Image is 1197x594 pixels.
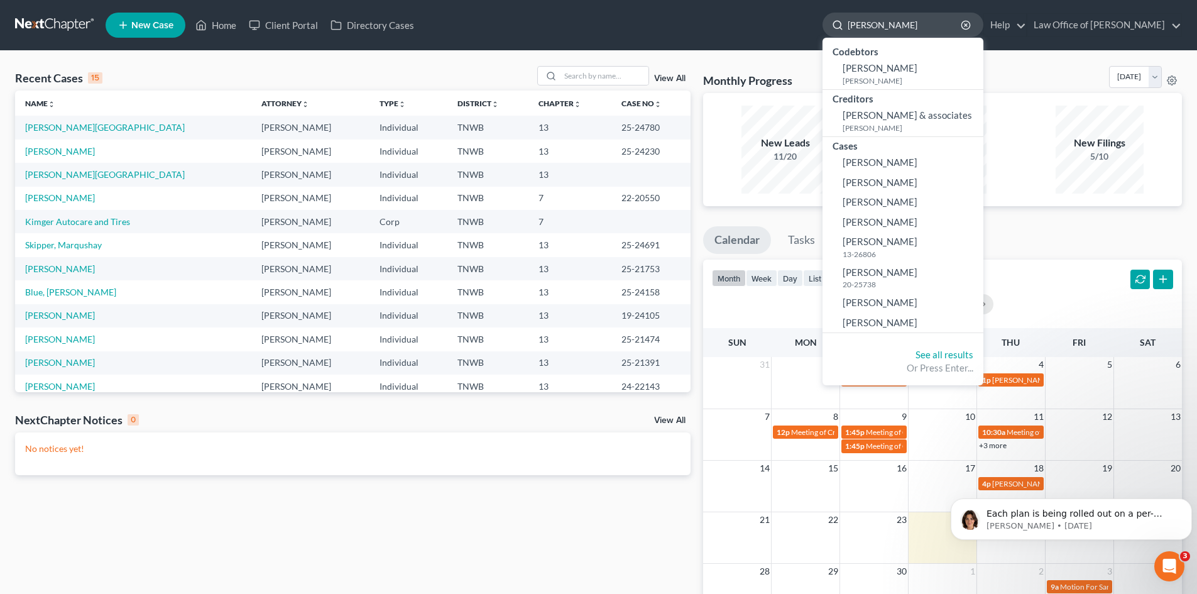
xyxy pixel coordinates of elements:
[843,267,917,278] span: [PERSON_NAME]
[369,233,447,256] td: Individual
[823,58,983,89] a: [PERSON_NAME][PERSON_NAME]
[827,461,839,476] span: 15
[654,74,686,83] a: View All
[528,375,611,398] td: 13
[88,72,102,84] div: 15
[823,313,983,333] a: [PERSON_NAME]
[41,48,231,60] p: Message from Emma, sent 1d ago
[398,101,406,108] i: unfold_more
[982,375,991,385] span: 1p
[528,210,611,233] td: 7
[791,427,859,437] span: Meeting of Creditors
[528,116,611,139] td: 13
[916,349,973,360] a: See all results
[611,304,691,327] td: 19-24105
[845,427,865,437] span: 1:45p
[447,375,528,398] td: TNWB
[1106,564,1113,579] span: 3
[491,101,499,108] i: unfold_more
[843,109,972,121] span: [PERSON_NAME] & associates
[251,304,369,327] td: [PERSON_NAME]
[528,351,611,375] td: 13
[447,327,528,351] td: TNWB
[992,375,1066,385] span: [PERSON_NAME] ch 7
[560,67,648,85] input: Search by name...
[823,90,983,106] div: Creditors
[823,232,983,263] a: [PERSON_NAME]13-26806
[324,14,420,36] a: Directory Cases
[803,270,827,287] button: list
[611,187,691,210] td: 22-20550
[369,163,447,186] td: Individual
[369,187,447,210] td: Individual
[1101,461,1113,476] span: 19
[964,409,976,424] span: 10
[866,441,934,451] span: Meeting of Creditors
[251,351,369,375] td: [PERSON_NAME]
[1154,551,1184,581] iframe: Intercom live chat
[654,416,686,425] a: View All
[823,263,983,294] a: [PERSON_NAME]20-25738
[447,116,528,139] td: TNWB
[1007,427,1074,437] span: Meeting of Creditors
[251,210,369,233] td: [PERSON_NAME]
[369,140,447,163] td: Individual
[1056,136,1144,150] div: New Filings
[447,351,528,375] td: TNWB
[25,216,130,227] a: Kimger Autocare and Tires
[621,99,662,108] a: Case Nounfold_more
[1106,357,1113,372] span: 5
[1169,461,1182,476] span: 20
[302,101,309,108] i: unfold_more
[369,375,447,398] td: Individual
[843,196,917,207] span: [PERSON_NAME]
[1002,337,1020,348] span: Thu
[131,21,173,30] span: New Case
[251,280,369,304] td: [PERSON_NAME]
[1037,564,1045,579] span: 2
[528,140,611,163] td: 13
[251,257,369,280] td: [PERSON_NAME]
[823,192,983,212] a: [PERSON_NAME]
[823,106,983,136] a: [PERSON_NAME] & associates[PERSON_NAME]
[969,564,976,579] span: 1
[758,512,771,527] span: 21
[843,177,917,188] span: [PERSON_NAME]
[528,257,611,280] td: 13
[741,136,829,150] div: New Leads
[251,163,369,186] td: [PERSON_NAME]
[833,361,973,375] div: Or Press Enter...
[1073,337,1086,348] span: Fri
[741,150,829,163] div: 11/20
[843,279,980,290] small: 20-25738
[251,233,369,256] td: [PERSON_NAME]
[1037,357,1045,372] span: 4
[369,304,447,327] td: Individual
[528,187,611,210] td: 7
[758,564,771,579] span: 28
[1101,409,1113,424] span: 12
[251,327,369,351] td: [PERSON_NAME]
[528,163,611,186] td: 13
[843,297,917,308] span: [PERSON_NAME]
[15,412,139,427] div: NextChapter Notices
[447,140,528,163] td: TNWB
[261,99,309,108] a: Attorneyunfold_more
[895,564,908,579] span: 30
[982,427,1005,437] span: 10:30a
[843,236,917,247] span: [PERSON_NAME]
[823,43,983,58] div: Codebtors
[611,140,691,163] td: 25-24230
[574,101,581,108] i: unfold_more
[823,137,983,153] div: Cases
[895,461,908,476] span: 16
[712,270,746,287] button: month
[25,239,102,250] a: Skipper, Marqushay
[984,14,1026,36] a: Help
[15,70,102,85] div: Recent Cases
[728,337,746,348] span: Sun
[843,123,980,133] small: [PERSON_NAME]
[1032,409,1045,424] span: 11
[25,146,95,157] a: [PERSON_NAME]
